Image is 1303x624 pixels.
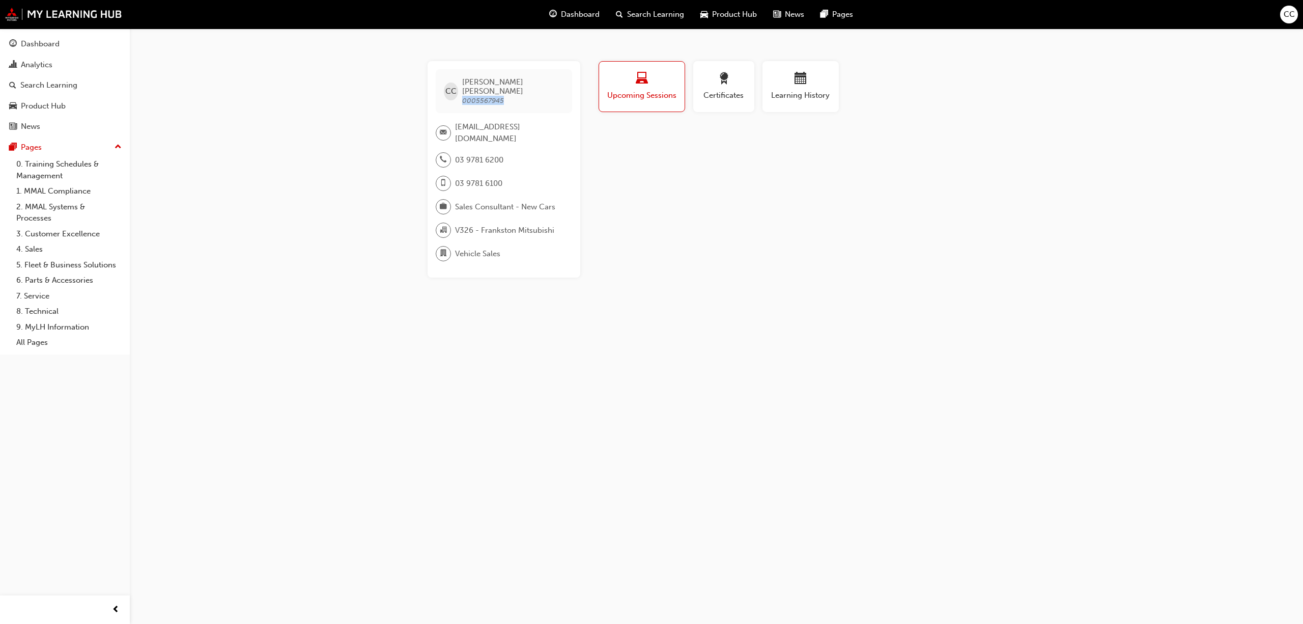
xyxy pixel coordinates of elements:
a: 0. Training Schedules & Management [12,156,126,183]
span: pages-icon [9,143,17,152]
span: news-icon [773,8,781,21]
button: Pages [4,138,126,157]
a: Product Hub [4,97,126,116]
span: Learning History [770,90,831,101]
span: Product Hub [712,9,757,20]
div: Pages [21,142,42,153]
a: 4. Sales [12,241,126,257]
div: News [21,121,40,132]
span: Sales Consultant - New Cars [455,201,555,213]
span: Dashboard [561,9,600,20]
span: briefcase-icon [440,200,447,213]
a: Dashboard [4,35,126,53]
span: Pages [832,9,853,20]
div: Analytics [21,59,52,71]
a: 5. Fleet & Business Solutions [12,257,126,273]
button: Upcoming Sessions [599,61,685,112]
span: pages-icon [820,8,828,21]
div: Search Learning [20,79,77,91]
span: V326 - Frankston Mitsubishi [455,225,554,236]
span: Search Learning [627,9,684,20]
span: 03 9781 6200 [455,154,503,166]
a: All Pages [12,335,126,350]
span: 0005567945 [462,96,504,105]
div: Product Hub [21,100,66,112]
span: Upcoming Sessions [607,90,677,101]
span: search-icon [9,81,16,90]
button: CC [1280,6,1298,23]
span: department-icon [440,247,447,260]
span: [PERSON_NAME] [PERSON_NAME] [462,77,563,96]
span: award-icon [718,72,730,86]
span: mobile-icon [440,177,447,190]
span: car-icon [9,102,17,111]
span: news-icon [9,122,17,131]
button: DashboardAnalyticsSearch LearningProduct HubNews [4,33,126,138]
span: guage-icon [549,8,557,21]
a: 7. Service [12,288,126,304]
div: Dashboard [21,38,60,50]
span: calendar-icon [795,72,807,86]
span: Certificates [701,90,747,101]
a: Search Learning [4,76,126,95]
a: 8. Technical [12,304,126,319]
span: prev-icon [112,604,120,616]
span: laptop-icon [636,72,648,86]
a: guage-iconDashboard [541,4,608,25]
button: Learning History [762,61,839,112]
span: CC [445,86,457,97]
span: guage-icon [9,40,17,49]
a: Analytics [4,56,126,74]
span: organisation-icon [440,224,447,237]
img: mmal [5,8,122,21]
span: News [785,9,804,20]
a: 2. MMAL Systems & Processes [12,199,126,226]
a: search-iconSearch Learning [608,4,692,25]
span: chart-icon [9,61,17,70]
span: email-icon [440,126,447,140]
span: CC [1284,9,1295,20]
span: up-icon [115,141,122,154]
a: pages-iconPages [812,4,861,25]
a: news-iconNews [765,4,812,25]
a: car-iconProduct Hub [692,4,765,25]
span: search-icon [616,8,623,21]
span: 03 9781 6100 [455,178,502,189]
button: Certificates [693,61,754,112]
a: 1. MMAL Compliance [12,183,126,199]
a: News [4,117,126,136]
span: car-icon [700,8,708,21]
span: Vehicle Sales [455,248,500,260]
a: 9. MyLH Information [12,319,126,335]
a: 6. Parts & Accessories [12,273,126,288]
a: 3. Customer Excellence [12,226,126,242]
span: [EMAIL_ADDRESS][DOMAIN_NAME] [455,121,564,144]
span: phone-icon [440,153,447,167]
